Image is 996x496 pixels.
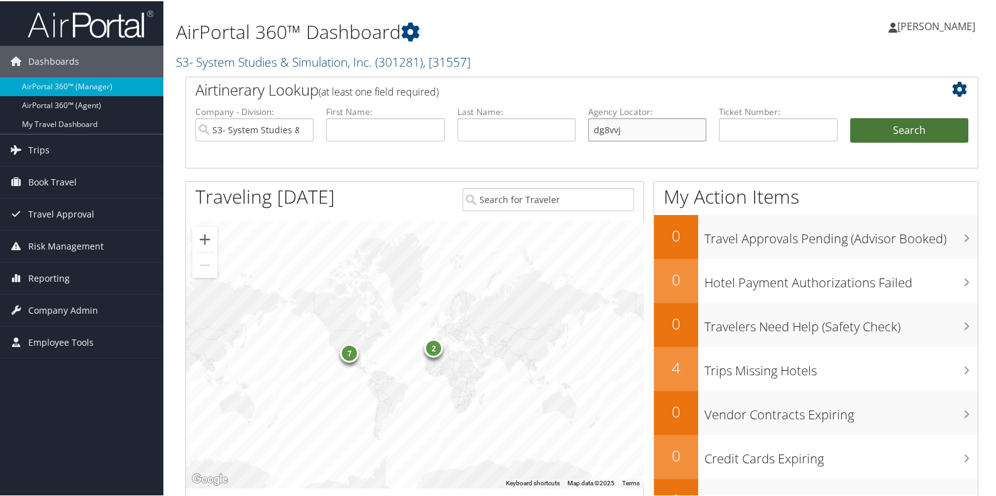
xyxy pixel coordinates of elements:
h3: Vendor Contracts Expiring [704,399,978,422]
a: S3- System Studies & Simulation, Inc. [176,52,471,69]
h2: 0 [654,224,698,245]
a: 4Trips Missing Hotels [654,346,978,390]
h2: 4 [654,356,698,377]
h3: Travel Approvals Pending (Advisor Booked) [704,223,978,246]
h3: Hotel Payment Authorizations Failed [704,267,978,290]
span: , [ 31557 ] [423,52,471,69]
h2: 0 [654,268,698,289]
h3: Trips Missing Hotels [704,355,978,378]
span: Book Travel [28,165,77,197]
h1: Traveling [DATE] [195,182,335,209]
button: Zoom in [192,226,217,251]
h2: 0 [654,312,698,333]
a: 0Credit Cards Expiring [654,434,978,478]
button: Keyboard shortcuts [506,478,560,487]
button: Search [850,117,968,142]
img: Google [189,470,231,487]
input: Search for Traveler [462,187,634,210]
h3: Travelers Need Help (Safety Check) [704,311,978,334]
a: 0Hotel Payment Authorizations Failed [654,258,978,302]
label: Ticket Number: [719,104,837,117]
span: Map data ©2025 [567,478,615,485]
label: First Name: [326,104,444,117]
span: Dashboards [28,45,79,76]
img: airportal-logo.png [28,8,153,38]
span: ( 301281 ) [375,52,423,69]
div: 2 [424,338,443,356]
h2: Airtinerary Lookup [195,78,902,99]
span: Trips [28,133,50,165]
label: Last Name: [457,104,576,117]
h2: 0 [654,444,698,465]
span: Employee Tools [28,326,94,357]
div: 7 [340,343,359,361]
a: 0Vendor Contracts Expiring [654,390,978,434]
span: (at least one field required) [319,84,439,97]
span: [PERSON_NAME] [897,18,975,32]
a: Open this area in Google Maps (opens a new window) [189,470,231,487]
label: Company - Division: [195,104,314,117]
h1: AirPortal 360™ Dashboard [176,18,717,44]
span: Risk Management [28,229,104,261]
h3: Credit Cards Expiring [704,443,978,466]
a: Terms (opens in new tab) [622,478,640,485]
a: 0Travel Approvals Pending (Advisor Booked) [654,214,978,258]
a: [PERSON_NAME] [889,6,988,44]
h2: 0 [654,400,698,421]
span: Company Admin [28,294,98,325]
span: Travel Approval [28,197,94,229]
span: Reporting [28,262,70,293]
button: Zoom out [192,251,217,277]
label: Agency Locator: [588,104,706,117]
h1: My Action Items [654,182,978,209]
a: 0Travelers Need Help (Safety Check) [654,302,978,346]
